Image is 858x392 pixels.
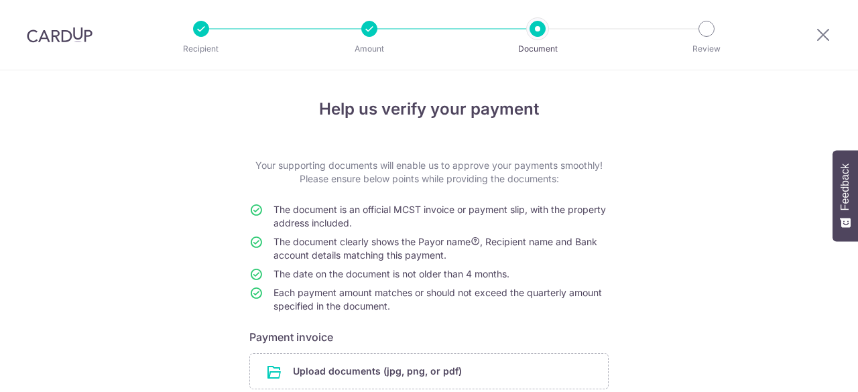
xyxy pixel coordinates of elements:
[249,159,609,186] p: Your supporting documents will enable us to approve your payments smoothly! Please ensure below p...
[249,329,609,345] h6: Payment invoice
[657,42,756,56] p: Review
[320,42,419,56] p: Amount
[273,268,509,279] span: The date on the document is not older than 4 months.
[27,27,93,43] img: CardUp
[273,204,606,228] span: The document is an official MCST invoice or payment slip, with the property address included.
[249,353,609,389] div: Upload documents (jpg, png, or pdf)
[488,42,587,56] p: Document
[273,287,602,312] span: Each payment amount matches or should not exceed the quarterly amount specified in the document.
[273,236,597,261] span: The document clearly shows the Payor name , Recipient name and Bank account details matching this...
[833,150,858,241] button: Feedback - Show survey
[839,164,851,210] span: Feedback
[151,42,251,56] p: Recipient
[249,97,609,121] h4: Help us verify your payment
